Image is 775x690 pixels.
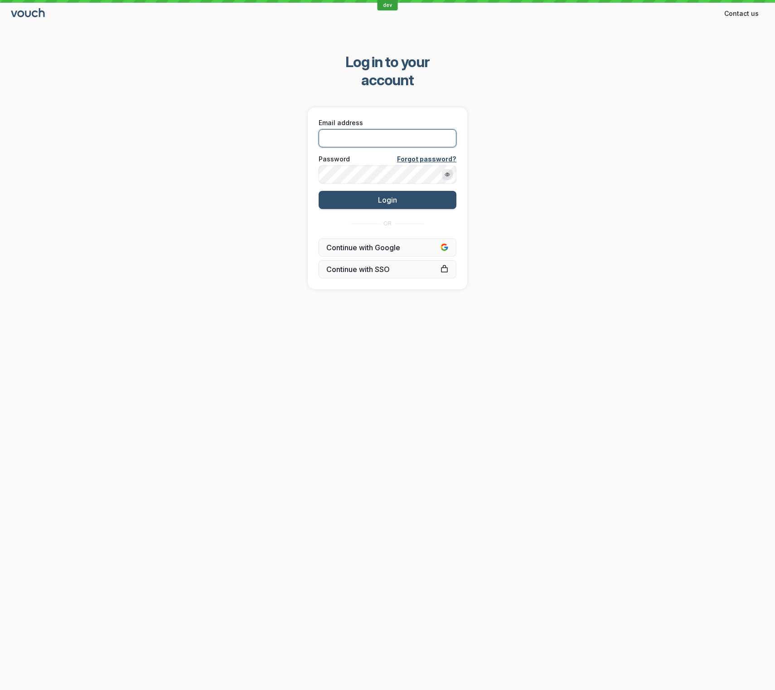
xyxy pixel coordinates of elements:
button: Continue with Google [319,238,456,257]
span: Password [319,155,350,164]
span: Login [378,195,397,204]
span: Email address [319,118,363,127]
span: Log in to your account [320,53,455,89]
a: Go to sign in [11,10,46,18]
a: Forgot password? [397,155,456,164]
button: Login [319,191,456,209]
span: OR [383,220,392,227]
span: Continue with Google [326,243,449,252]
span: Continue with SSO [326,265,449,274]
button: Contact us [719,6,764,21]
span: Contact us [724,9,759,18]
a: Continue with SSO [319,260,456,278]
button: Show password [442,169,453,180]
